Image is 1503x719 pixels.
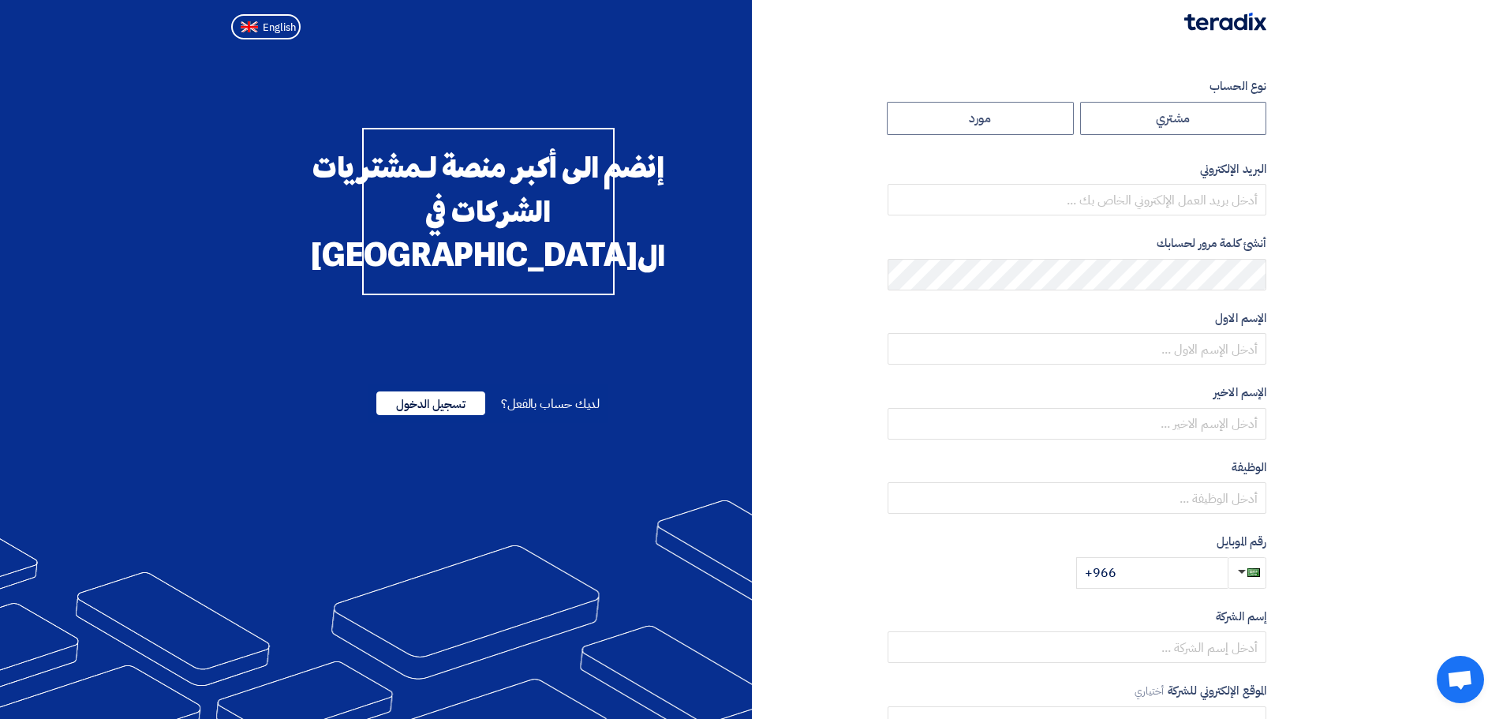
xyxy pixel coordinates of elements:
[888,384,1266,402] label: الإسم الاخير
[888,608,1266,626] label: إسم الشركة
[888,408,1266,440] input: أدخل الإسم الاخير ...
[888,333,1266,365] input: أدخل الإسم الاول ...
[263,22,296,33] span: English
[888,234,1266,253] label: أنشئ كلمة مرور لحسابك
[888,309,1266,328] label: الإسم الاول
[1080,102,1267,135] label: مشتري
[241,21,258,33] img: en-US.png
[888,631,1266,663] input: أدخل إسم الشركة ...
[1135,683,1165,698] span: أختياري
[888,682,1266,700] label: الموقع الإلكتروني للشركة
[1184,13,1266,31] img: Teradix logo
[376,391,485,415] span: تسجيل الدخول
[888,160,1266,178] label: البريد الإلكتروني
[888,459,1266,477] label: الوظيفة
[888,482,1266,514] input: أدخل الوظيفة ...
[1437,656,1484,703] a: دردشة مفتوحة
[888,533,1266,551] label: رقم الموبايل
[501,395,600,414] span: لديك حساب بالفعل؟
[362,128,615,295] div: إنضم الى أكبر منصة لـمشتريات الشركات في ال[GEOGRAPHIC_DATA]
[376,395,485,414] a: تسجيل الدخول
[887,102,1074,135] label: مورد
[888,184,1266,215] input: أدخل بريد العمل الإلكتروني الخاص بك ...
[1076,557,1228,589] input: أدخل رقم الموبايل ...
[231,14,301,39] button: English
[888,77,1266,95] label: نوع الحساب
